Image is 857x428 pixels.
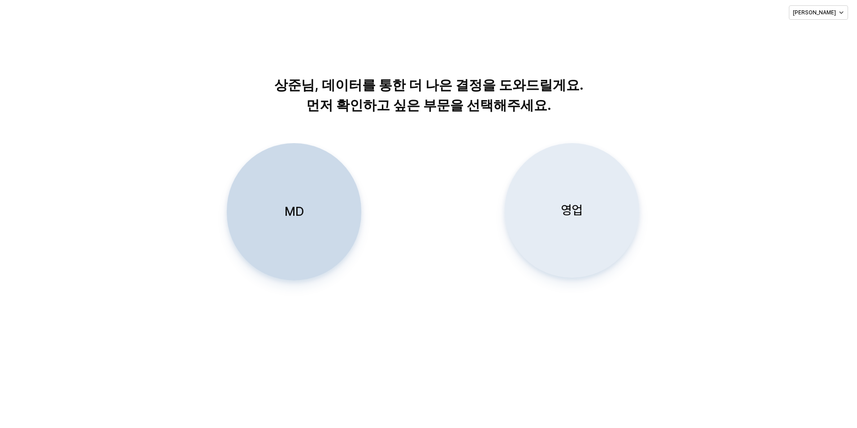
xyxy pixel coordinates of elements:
p: MD [285,203,304,220]
button: MD [227,143,361,280]
p: [PERSON_NAME] [793,9,836,16]
p: 상준님, 데이터를 통한 더 나은 결정을 도와드릴게요. 먼저 확인하고 싶은 부문을 선택해주세요. [200,75,658,115]
button: 영업 [505,143,639,278]
p: 영업 [561,202,583,218]
button: [PERSON_NAME] [789,5,848,20]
